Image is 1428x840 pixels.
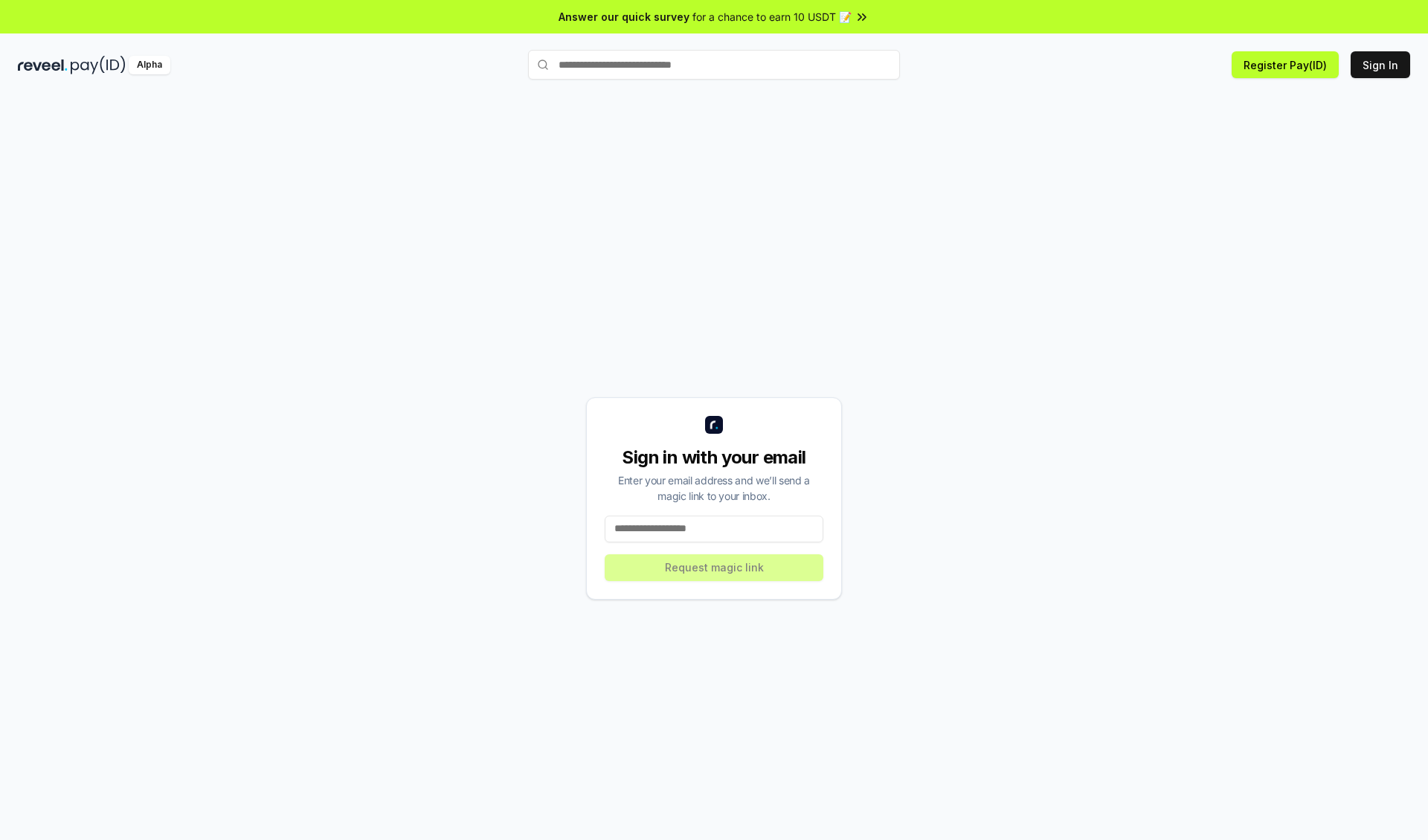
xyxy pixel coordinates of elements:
span: for a chance to earn 10 USDT 📝 [692,9,852,25]
img: reveel_dark [18,56,68,74]
button: Sign In [1351,51,1410,78]
div: Alpha [129,56,170,74]
button: Register Pay(ID) [1232,51,1339,78]
img: logo_small [705,416,723,434]
div: Enter your email address and we’ll send a magic link to your inbox. [605,472,823,504]
img: pay_id [71,56,126,74]
div: Sign in with your email [605,446,823,469]
span: Answer our quick survey [559,9,689,25]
